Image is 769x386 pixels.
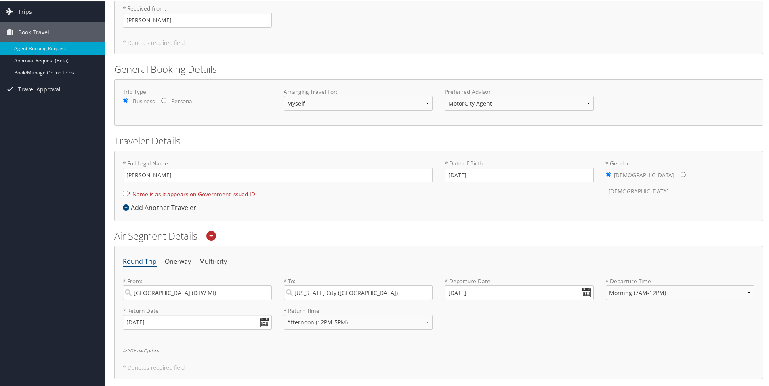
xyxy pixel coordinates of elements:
[123,306,272,314] label: * Return Date
[133,96,155,104] label: Business
[606,159,755,199] label: * Gender:
[284,87,433,95] label: Arranging Travel For:
[609,183,669,198] label: [DEMOGRAPHIC_DATA]
[123,4,272,27] label: * Received from :
[284,284,433,299] input: City or Airport Code
[123,314,272,329] input: MM/DD/YYYY
[606,276,755,306] label: * Departure Time
[445,284,594,299] input: MM/DD/YYYY
[123,167,433,182] input: * Full Legal Name
[123,254,157,268] li: Round Trip
[606,284,755,299] select: * Departure Time
[123,348,754,352] h6: Additional Options:
[445,276,594,284] label: * Departure Date
[614,167,674,182] label: [DEMOGRAPHIC_DATA]
[445,87,594,95] label: Preferred Advisor
[18,78,61,99] span: Travel Approval
[606,171,611,176] input: * Gender:[DEMOGRAPHIC_DATA][DEMOGRAPHIC_DATA]
[284,306,433,314] label: * Return Time
[284,276,433,299] label: * To:
[165,254,191,268] li: One-way
[123,364,754,370] h5: * Denotes required field
[123,39,754,45] h5: * Denotes required field
[18,1,32,21] span: Trips
[681,171,686,176] input: * Gender:[DEMOGRAPHIC_DATA][DEMOGRAPHIC_DATA]
[123,12,272,27] input: * Received from:
[123,284,272,299] input: City or Airport Code
[171,96,193,104] label: Personal
[445,159,594,182] label: * Date of Birth:
[114,133,763,147] h2: Traveler Details
[123,276,272,299] label: * From:
[123,202,200,212] div: Add Another Traveler
[123,190,128,195] input: * Name is as it appears on Government issued ID.
[123,186,257,201] label: * Name is as it appears on Government issued ID.
[199,254,227,268] li: Multi-city
[123,87,272,95] label: Trip Type:
[114,62,763,75] h2: General Booking Details
[18,21,49,42] span: Book Travel
[123,159,433,182] label: * Full Legal Name
[114,228,763,242] h2: Air Segment Details
[445,167,594,182] input: * Date of Birth:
